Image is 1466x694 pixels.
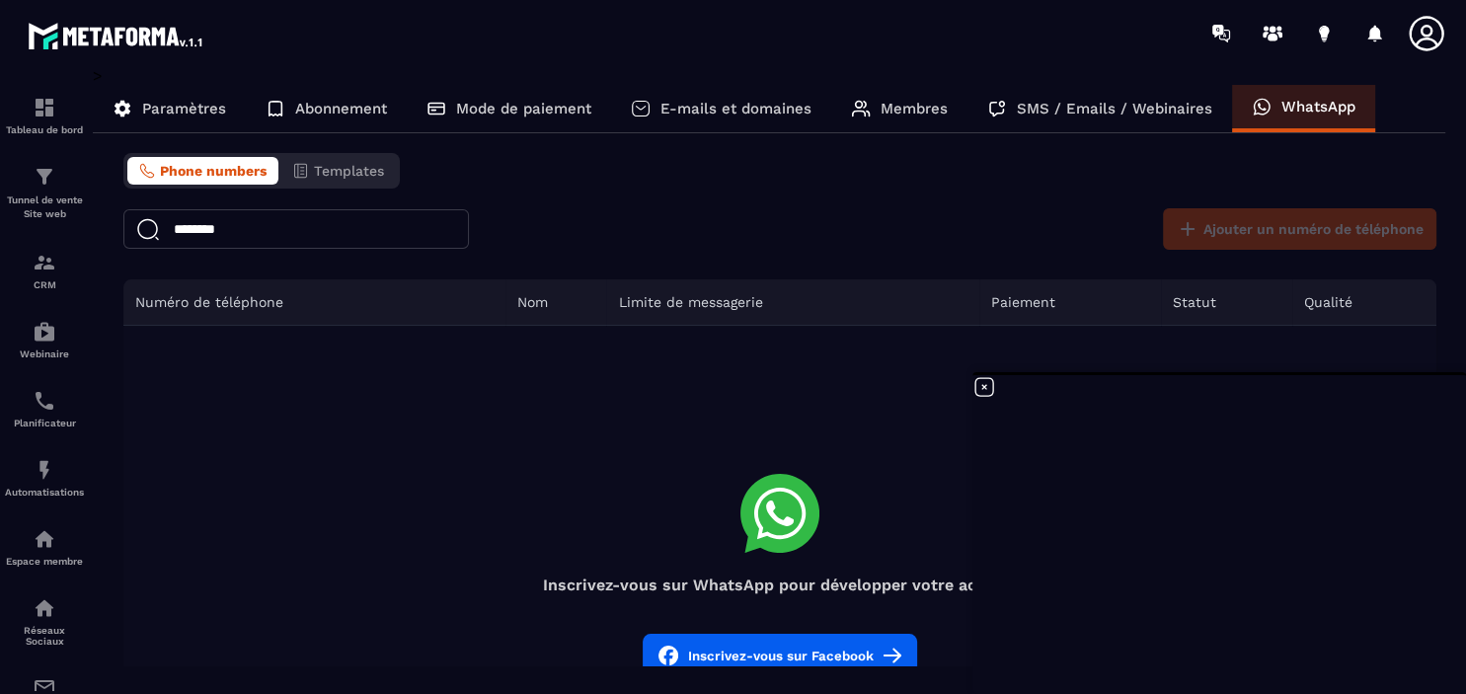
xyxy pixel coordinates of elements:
[5,418,84,428] p: Planificateur
[28,18,205,53] img: logo
[33,596,56,620] img: social-network
[127,157,278,185] button: Phone numbers
[1281,98,1355,116] p: WhatsApp
[5,305,84,374] a: automationsautomationsWebinaire
[979,279,1161,326] th: Paiement
[5,374,84,443] a: schedulerschedulerPlanificateur
[5,487,84,498] p: Automatisations
[5,81,84,150] a: formationformationTableau de bord
[142,100,226,117] p: Paramètres
[456,100,591,117] p: Mode de paiement
[643,634,917,677] button: Inscrivez-vous sur Facebook
[33,251,56,274] img: formation
[606,279,978,326] th: Limite de messagerie
[5,348,84,359] p: Webinaire
[160,163,267,179] span: Phone numbers
[5,279,84,290] p: CRM
[33,96,56,119] img: formation
[1017,100,1212,117] p: SMS / Emails / Webinaires
[33,389,56,413] img: scheduler
[660,100,811,117] p: E-mails et domaines
[314,163,384,179] span: Templates
[5,193,84,221] p: Tunnel de vente Site web
[280,157,396,185] button: Templates
[1292,279,1436,326] th: Qualité
[5,236,84,305] a: formationformationCRM
[33,165,56,189] img: formation
[123,279,505,326] th: Numéro de téléphone
[5,625,84,647] p: Réseaux Sociaux
[5,443,84,512] a: automationsautomationsAutomatisations
[33,320,56,344] img: automations
[881,100,948,117] p: Membres
[33,527,56,551] img: automations
[123,576,1436,594] h4: Inscrivez-vous sur WhatsApp pour développer votre activité
[33,458,56,482] img: automations
[505,279,607,326] th: Nom
[295,100,387,117] p: Abonnement
[1161,279,1293,326] th: Statut
[5,556,84,567] p: Espace membre
[5,512,84,581] a: automationsautomationsEspace membre
[5,581,84,661] a: social-networksocial-networkRéseaux Sociaux
[5,124,84,135] p: Tableau de bord
[5,150,84,236] a: formationformationTunnel de vente Site web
